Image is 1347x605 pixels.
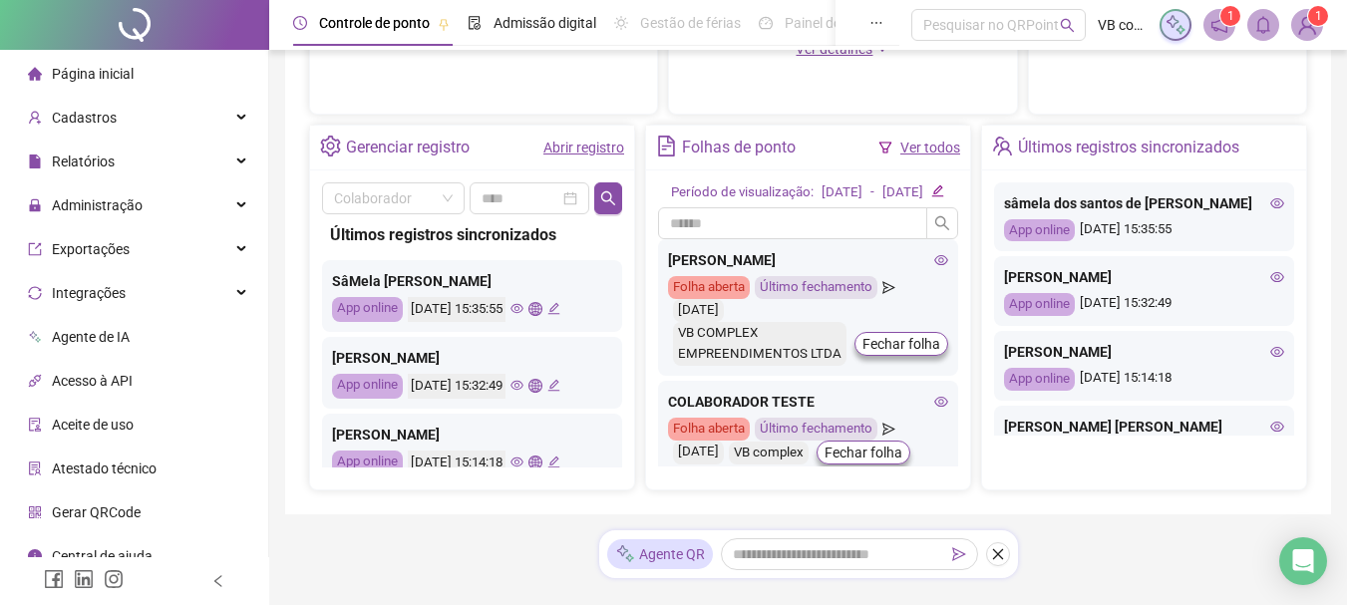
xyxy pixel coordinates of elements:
span: clock-circle [293,16,307,30]
div: COLABORADOR TESTE [668,391,948,413]
div: App online [1004,293,1075,316]
span: Controle de ponto [319,15,430,31]
div: [DATE] 15:32:49 [1004,293,1284,316]
span: search [1060,18,1075,33]
div: App online [332,374,403,399]
span: Cadastros [52,110,117,126]
sup: 1 [1220,6,1240,26]
span: qrcode [28,505,42,519]
span: eye [1270,270,1284,284]
div: [PERSON_NAME] [668,249,948,271]
span: edit [931,184,944,197]
span: api [28,374,42,388]
span: edit [547,379,560,392]
span: filter [878,141,892,154]
span: Página inicial [52,66,134,82]
span: eye [934,253,948,267]
span: Fechar folha [825,442,902,463]
div: App online [1004,219,1075,242]
div: Período de visualização: [671,182,814,203]
a: Ver todos [900,140,960,155]
span: Gerar QRCode [52,504,141,520]
span: Ver detalhes [796,41,872,57]
div: Último fechamento [755,418,877,441]
span: search [600,190,616,206]
span: info-circle [28,549,42,563]
div: VB complex [729,442,809,464]
span: Atestado técnico [52,460,157,476]
span: VB complex [1098,14,1148,36]
span: global [528,379,541,392]
span: file [28,154,42,168]
div: Últimos registros sincronizados [330,222,614,247]
button: Fechar folha [817,441,910,464]
span: file-done [468,16,482,30]
div: VB COMPLEX EMPREENDIMENTOS LTDA [673,322,846,366]
span: Administração [52,197,143,213]
div: [DATE] [673,441,724,464]
span: eye [510,379,523,392]
span: Gestão de férias [640,15,741,31]
span: eye [1270,196,1284,210]
span: Exportações [52,241,130,257]
div: App online [1004,368,1075,391]
div: [DATE] [882,182,923,203]
span: lock [28,198,42,212]
div: - [870,182,874,203]
span: user-add [28,111,42,125]
span: eye [1270,345,1284,359]
a: Abrir registro [543,140,624,155]
div: SâMela [PERSON_NAME] [332,270,612,292]
span: Acesso à API [52,373,133,389]
div: Gerenciar registro [346,131,470,164]
span: eye [510,302,523,315]
span: Relatórios [52,153,115,169]
span: send [952,547,966,561]
span: eye [510,455,523,468]
span: file-text [656,136,677,156]
span: close [991,547,1005,561]
div: Open Intercom Messenger [1279,537,1327,585]
div: App online [332,451,403,475]
span: Admissão digital [494,15,596,31]
span: sun [614,16,628,30]
div: Folha aberta [668,276,750,299]
div: [PERSON_NAME] [1004,266,1284,288]
div: Folha aberta [668,418,750,441]
div: [PERSON_NAME] [1004,341,1284,363]
div: [DATE] 15:35:55 [1004,219,1284,242]
span: Agente de IA [52,329,130,345]
div: Agente QR [607,539,713,569]
span: bell [1254,16,1272,34]
img: 89507 [1292,10,1322,40]
span: ellipsis [869,16,883,30]
span: linkedin [74,569,94,589]
span: pushpin [438,18,450,30]
span: home [28,67,42,81]
span: Central de ajuda [52,548,153,564]
span: solution [28,461,42,475]
a: Ver detalhes down [796,41,889,57]
span: setting [320,136,341,156]
span: dashboard [759,16,773,30]
img: sparkle-icon.fc2bf0ac1784a2077858766a79e2daf3.svg [615,543,635,564]
span: sync [28,286,42,300]
div: [DATE] 15:14:18 [408,451,505,475]
button: Fechar folha [854,332,948,356]
div: Folhas de ponto [682,131,796,164]
div: [DATE] 15:14:18 [1004,368,1284,391]
span: Painel do DP [785,15,862,31]
span: global [528,455,541,468]
span: eye [1270,420,1284,434]
div: [PERSON_NAME] [332,424,612,446]
span: Fechar folha [862,333,940,355]
span: facebook [44,569,64,589]
span: eye [934,395,948,409]
sup: Atualize o seu contato no menu Meus Dados [1308,6,1328,26]
span: export [28,242,42,256]
div: [DATE] 15:35:55 [408,297,505,322]
div: [DATE] [673,299,724,322]
span: instagram [104,569,124,589]
div: Último fechamento [755,276,877,299]
span: send [882,418,895,441]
